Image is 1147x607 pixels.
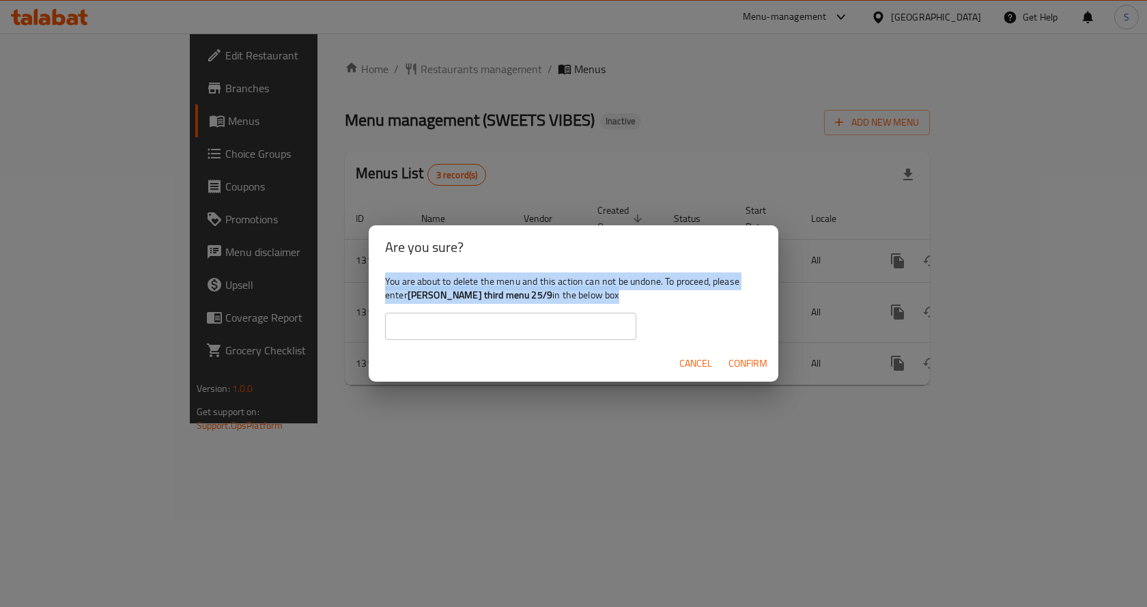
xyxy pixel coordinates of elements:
[369,269,778,345] div: You are about to delete the menu and this action can not be undone. To proceed, please enter in t...
[728,355,767,372] span: Confirm
[674,351,718,376] button: Cancel
[679,355,712,372] span: Cancel
[723,351,773,376] button: Confirm
[408,286,552,304] b: [PERSON_NAME] third menu 25/9
[385,236,762,258] h2: Are you sure?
